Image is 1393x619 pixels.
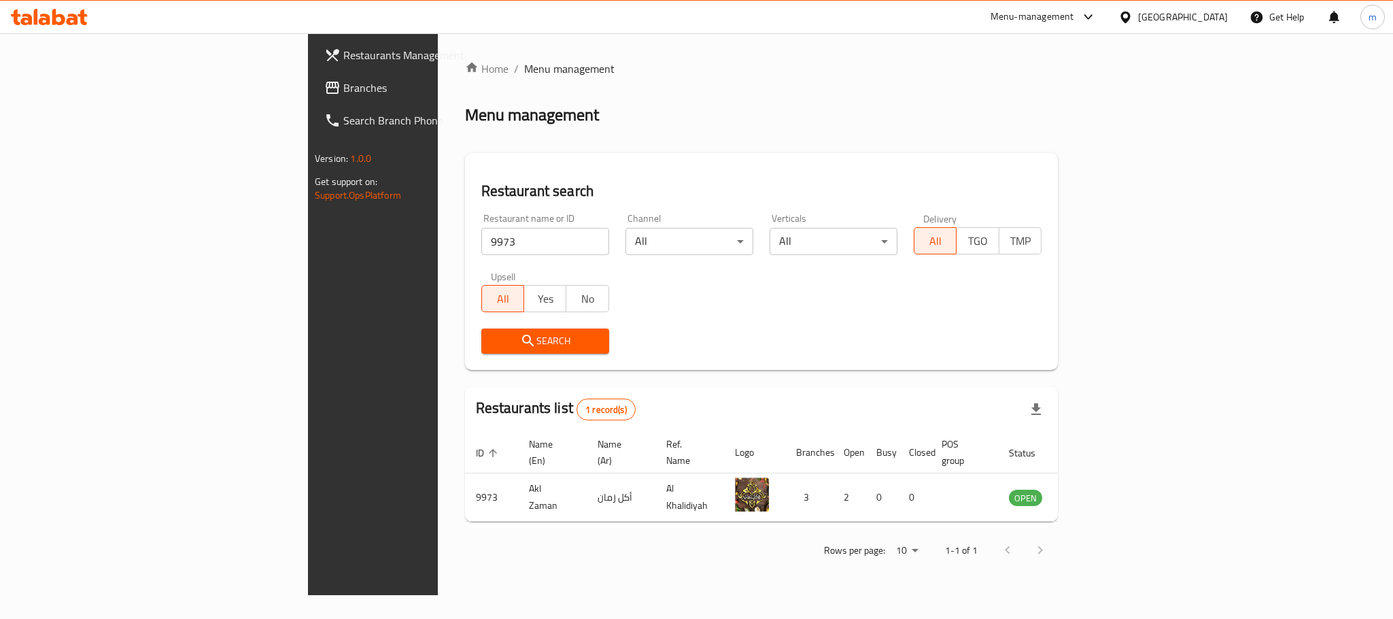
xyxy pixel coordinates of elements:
[587,473,655,522] td: أكل زمان
[962,231,993,251] span: TGO
[724,432,785,473] th: Logo
[481,329,609,354] button: Search
[833,473,865,522] td: 2
[523,285,566,312] button: Yes
[476,398,636,420] h2: Restaurants list
[343,112,530,129] span: Search Branch Phone
[956,227,999,254] button: TGO
[465,432,1116,522] table: enhanced table
[343,47,530,63] span: Restaurants Management
[518,473,587,522] td: Akl Zaman
[655,473,724,522] td: Al Khalidiyah
[999,227,1042,254] button: TMP
[785,473,833,522] td: 3
[315,150,348,167] span: Version:
[1005,231,1036,251] span: TMP
[735,478,769,512] img: Akl Zaman
[991,9,1074,25] div: Menu-management
[945,542,978,559] p: 1-1 of 1
[1009,490,1042,506] div: OPEN
[315,186,401,204] a: Support.OpsPlatform
[865,432,898,473] th: Busy
[524,61,615,77] span: Menu management
[487,289,519,309] span: All
[625,228,753,255] div: All
[343,80,530,96] span: Branches
[865,473,898,522] td: 0
[529,436,570,469] span: Name (En)
[566,285,608,312] button: No
[313,104,540,137] a: Search Branch Phone
[891,541,923,561] div: Rows per page:
[481,181,1042,201] h2: Restaurant search
[920,231,951,251] span: All
[315,173,377,190] span: Get support on:
[476,445,502,461] span: ID
[530,289,561,309] span: Yes
[492,333,598,350] span: Search
[577,403,635,416] span: 1 record(s)
[1009,445,1053,461] span: Status
[666,436,708,469] span: Ref. Name
[1009,490,1042,506] span: OPEN
[577,399,636,420] div: Total records count
[833,432,865,473] th: Open
[465,61,1058,77] nav: breadcrumb
[785,432,833,473] th: Branches
[491,271,516,281] label: Upsell
[350,150,371,167] span: 1.0.0
[824,542,885,559] p: Rows per page:
[898,473,931,522] td: 0
[481,228,609,255] input: Search for restaurant name or ID..
[572,289,603,309] span: No
[1369,10,1377,24] span: m
[923,214,957,223] label: Delivery
[770,228,897,255] div: All
[465,104,599,126] h2: Menu management
[313,71,540,104] a: Branches
[313,39,540,71] a: Restaurants Management
[898,432,931,473] th: Closed
[914,227,957,254] button: All
[1138,10,1228,24] div: [GEOGRAPHIC_DATA]
[481,285,524,312] button: All
[942,436,982,469] span: POS group
[1020,393,1052,426] div: Export file
[598,436,639,469] span: Name (Ar)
